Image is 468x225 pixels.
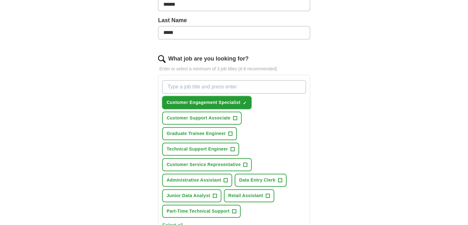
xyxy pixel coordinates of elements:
span: Technical Support Engineer [167,146,228,152]
button: Customer Service Representative [162,158,252,171]
button: Data Entry Clerk [235,174,287,187]
button: Part-Time Technical Support [162,205,241,218]
span: Retail Assistant [228,192,263,199]
button: Customer Support Associate [162,112,242,125]
span: Customer Service Representative [167,161,241,168]
span: Junior Data Analyst [167,192,210,199]
input: Type a job title and press enter [162,80,306,93]
span: ✓ [243,100,247,106]
label: What job are you looking for? [168,55,249,63]
span: Graduate Trainee Engineer [167,130,226,137]
span: Customer Engagement Specialist [167,99,240,106]
img: search.png [158,55,166,63]
button: Graduate Trainee Engineer [162,127,237,140]
p: Enter or select a minimum of 3 job titles (4-8 recommended) [158,66,310,72]
span: Customer Support Associate [167,115,231,121]
span: Data Entry Clerk [239,177,275,183]
button: Customer Engagement Specialist✓ [162,96,251,109]
span: Part-Time Technical Support [167,208,230,215]
button: Retail Assistant [224,189,274,202]
label: Last Name [158,16,310,25]
button: Junior Data Analyst [162,189,221,202]
span: Administrative Assistant [167,177,221,183]
button: Technical Support Engineer [162,143,239,156]
button: Administrative Assistant [162,174,232,187]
